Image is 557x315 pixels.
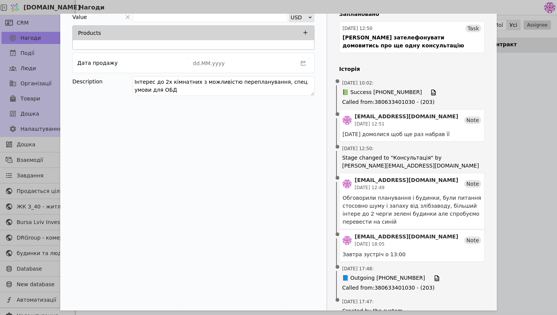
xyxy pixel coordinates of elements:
span: • [334,258,341,277]
span: 📗 Success [PHONE_NUMBER] [342,88,422,97]
span: Called from : 380633401030 - (203) [342,98,482,106]
span: • [334,225,341,244]
span: • [334,138,341,157]
div: [EMAIL_ADDRESS][DOMAIN_NAME] [355,113,458,121]
img: de [343,236,352,245]
div: USD [291,12,308,23]
div: [EMAIL_ADDRESS][DOMAIN_NAME] [355,176,458,184]
div: [PERSON_NAME] зателефонувати домовитись про ще одну консультацію [343,34,481,50]
div: [DATE] 12:49 [355,184,458,191]
img: de [343,179,352,188]
div: Task [465,25,481,32]
div: [DATE] домолися щоб ще раз набрав її [343,130,481,138]
span: • [334,169,341,188]
div: Description [72,76,133,87]
h4: Історія [339,65,485,73]
span: Called from : 380633401030 - (203) [342,284,482,292]
div: Add Opportunity [60,14,497,310]
div: Дата продажу [77,58,117,68]
span: Stage changed to "Консультація" by [PERSON_NAME][EMAIL_ADDRESS][DOMAIN_NAME] [342,154,482,170]
span: • [334,72,341,91]
div: Note [464,116,481,124]
div: Note [464,180,481,188]
span: [DATE] 10:02 : [342,80,374,86]
span: Created by the system [342,307,482,315]
span: Value [72,12,87,22]
div: [DATE] 12:50 [343,25,372,32]
input: dd.MM.yyyy [189,58,297,69]
p: Products [78,29,101,37]
span: 📘 Outgoing [PHONE_NUMBER] [342,274,425,282]
div: Note [464,237,481,244]
textarea: Інтерес до 2х кімнатних з можливістю перепланування, спец умови для ОБД [133,76,314,96]
h4: Заплановано [339,10,485,18]
span: • [334,291,341,310]
div: Обговорили планування і будинки, були питання стосовно шуму і запаху від злібзаводу, більший інте... [343,194,481,226]
div: [DATE] 12:51 [355,121,458,127]
img: de [343,116,352,125]
div: Завтра зустріч о 13:00 [343,251,481,259]
div: [DATE] 18:05 [355,241,458,248]
svg: calender simple [300,61,306,66]
span: [DATE] 17:48 : [342,265,374,272]
span: • [334,105,341,124]
div: [EMAIL_ADDRESS][DOMAIN_NAME] [355,233,458,241]
span: [DATE] 12:50 : [342,145,374,152]
span: [DATE] 17:47 : [342,298,374,305]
